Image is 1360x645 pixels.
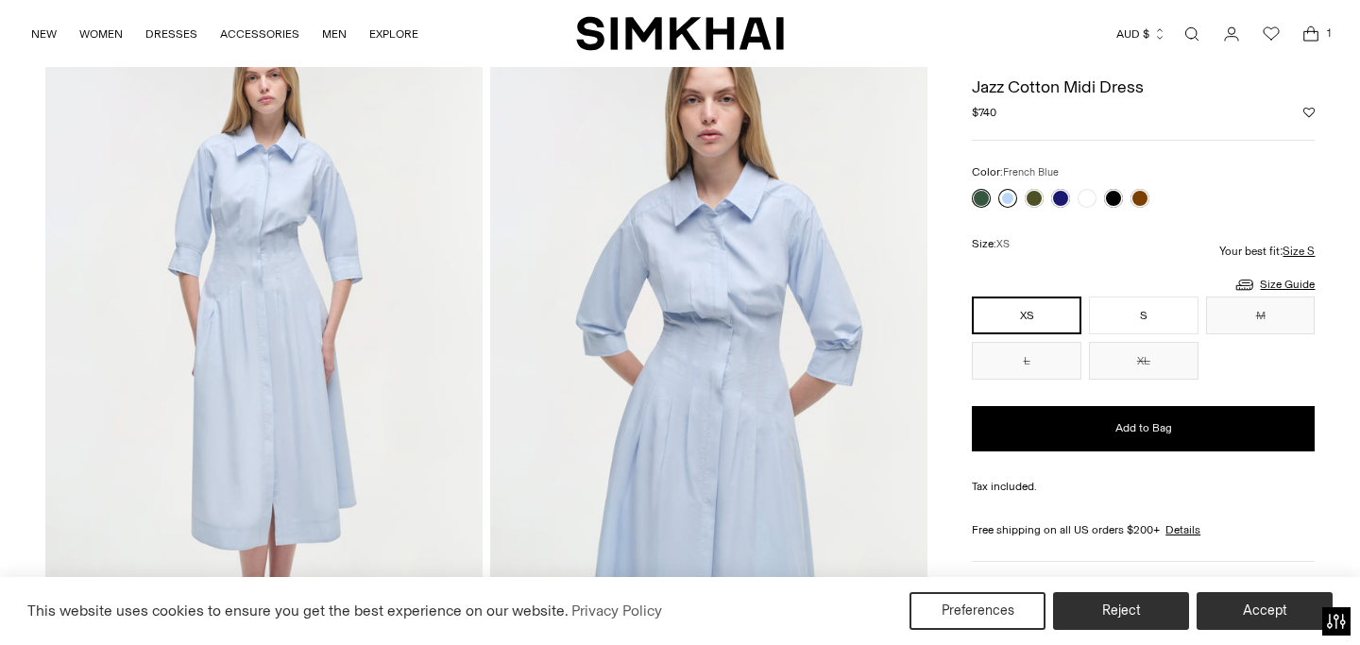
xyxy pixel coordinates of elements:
button: Reject [1053,592,1189,630]
a: NEW [31,13,57,55]
h1: Jazz Cotton Midi Dress [972,78,1315,95]
a: WOMEN [79,13,123,55]
button: AUD $ [1116,13,1166,55]
label: Color: [972,163,1059,181]
a: Details [1165,521,1200,538]
button: Add to Bag [972,406,1315,451]
span: 1 [1320,25,1337,42]
a: Open search modal [1173,15,1211,53]
button: L [972,342,1081,380]
span: $740 [972,104,996,121]
a: DRESSES [145,13,197,55]
button: S [1089,297,1198,334]
button: Add to Wishlist [1303,107,1315,118]
div: Free shipping on all US orders $200+ [972,521,1315,538]
a: SIMKHAI [576,15,784,52]
button: Preferences [909,592,1045,630]
span: French Blue [1003,166,1059,178]
a: Go to the account page [1213,15,1250,53]
div: Tax included. [972,478,1315,495]
a: Privacy Policy (opens in a new tab) [569,597,665,625]
button: XS [972,297,1081,334]
a: EXPLORE [369,13,418,55]
button: M [1206,297,1316,334]
span: This website uses cookies to ensure you get the best experience on our website. [27,602,569,620]
a: Open cart modal [1292,15,1330,53]
label: Size: [972,235,1010,253]
a: Wishlist [1252,15,1290,53]
span: XS [996,238,1010,250]
a: MEN [322,13,347,55]
button: Accept [1197,592,1333,630]
a: Size Guide [1233,273,1315,297]
a: ACCESSORIES [220,13,299,55]
span: Add to Bag [1115,420,1172,436]
button: XL [1089,342,1198,380]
